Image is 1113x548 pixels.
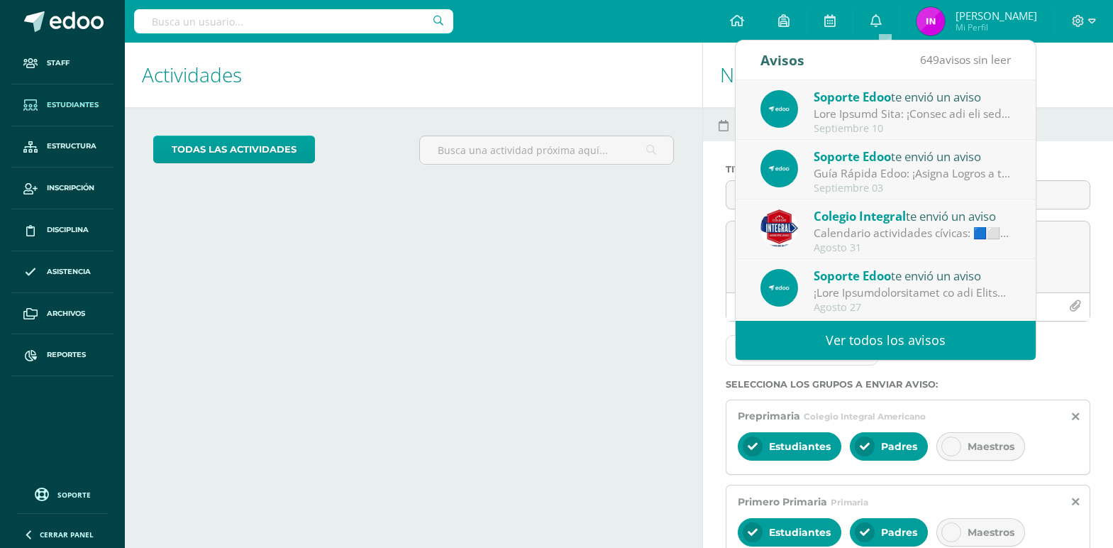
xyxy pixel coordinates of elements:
span: Estudiantes [47,99,99,111]
a: Reportes [11,334,113,376]
span: Staff [47,57,70,69]
a: Ver todos los avisos [736,321,1036,360]
input: Busca un usuario... [134,9,453,33]
img: 3d8ecf278a7f74c562a74fe44b321cd5.png [760,209,798,247]
span: avisos sin leer [920,52,1011,67]
span: Colegio Integral Americano [804,411,926,422]
img: e4bfb1306657ee1b3f04ec402857feb8.png [760,269,798,307]
span: Cerrar panel [40,530,94,539]
span: Padres [881,440,917,453]
div: Avisos [760,40,804,80]
input: Titulo [726,181,1090,209]
div: Agosto 27 [814,302,1011,314]
img: e4bfb1306657ee1b3f04ec402857feb8.png [760,90,798,128]
div: te envió un aviso [814,147,1011,165]
a: Evento [703,107,787,141]
span: Colegio Integral [814,208,906,224]
a: Archivos [11,293,113,335]
span: Soporte [57,490,91,500]
div: Agosto 31 [814,242,1011,254]
span: Disciplina [47,224,89,236]
div: Guía Rápida Edoo: ¡Asigna Logros a tus Estudiantes y Motívalos en su Aprendizaje!: En Edoo, sabem... [814,165,1011,182]
div: Septiembre 10 [814,123,1011,135]
a: Disciplina [11,209,113,251]
span: Primaria [831,497,868,508]
span: Maestros [968,526,1014,539]
span: Mi Perfil [956,21,1037,33]
a: Staff [11,43,113,84]
span: Soporte Edoo [814,148,891,165]
textarea: Estimado Padre de Familia, Adjuntamos información importante [PERSON_NAME][DATE] [726,221,1090,292]
a: Soporte [17,484,108,503]
span: Inscripción [47,182,94,194]
a: todas las Actividades [153,136,315,163]
span: Estudiantes [769,440,831,453]
span: Maestros [968,440,1014,453]
div: Calendario actividades cívicas: 🟦⬜️🟦Iniciamos con emoción nuestra primera semana de actividades c... [814,225,1011,241]
span: Soporte Edoo [814,268,891,284]
a: Asistencia [11,251,113,293]
label: Selecciona los grupos a enviar aviso : [726,379,1090,390]
span: 649 [920,52,939,67]
div: Guía Rápida Edoo: ¡Conoce qué son los Bolsones o Divisiones de Nota!: En Edoo, buscamos que cada ... [814,106,1011,122]
img: 100c13b932125141564d5229f3896e1b.png [917,7,945,35]
div: te envió un aviso [814,266,1011,285]
span: Primero Primaria [738,495,827,508]
div: ¡Deja Retroalimentación en las Tareas y Enriquece el Aprendizaje de tus Estudiantes!: En Edoo, bu... [814,285,1011,301]
span: Archivos [47,308,85,319]
span: Desfile 2025.pdf [726,335,878,366]
label: Titulo : [726,164,1090,175]
img: e4bfb1306657ee1b3f04ec402857feb8.png [760,150,798,187]
div: te envió un aviso [814,87,1011,106]
span: Estudiantes [769,526,831,539]
span: Preprimaria [738,410,800,422]
div: Septiembre 03 [814,182,1011,194]
a: Inscripción [11,168,113,209]
span: Reportes [47,349,86,361]
span: Padres [881,526,917,539]
a: Estudiantes [11,84,113,126]
div: te envió un aviso [814,207,1011,225]
span: Estructura [47,141,96,152]
input: Busca una actividad próxima aquí... [420,136,673,164]
a: Estructura [11,126,113,168]
span: [PERSON_NAME] [956,9,1037,23]
span: Asistencia [47,266,91,278]
span: Soporte Edoo [814,89,891,105]
h1: Actividades [142,43,685,107]
h1: Nueva actividad [720,43,1096,107]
